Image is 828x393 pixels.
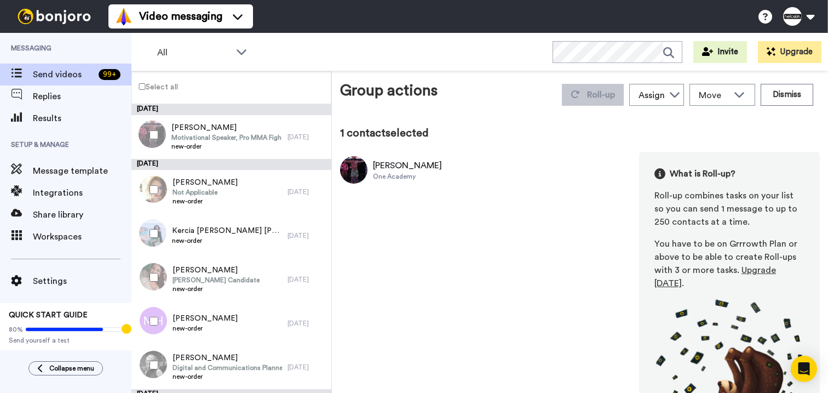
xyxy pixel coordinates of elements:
[33,90,131,103] span: Replies
[340,126,820,141] div: 1 contact selected
[131,159,331,170] div: [DATE]
[173,352,282,363] span: [PERSON_NAME]
[791,356,817,382] div: Open Intercom Messenger
[587,90,615,99] span: Roll-up
[9,311,88,319] span: QUICK START GUIDE
[173,276,260,284] span: [PERSON_NAME] Candidate
[287,187,326,196] div: [DATE]
[373,159,442,172] div: [PERSON_NAME]
[173,197,238,206] span: new-order
[99,69,120,80] div: 99 +
[761,84,813,106] button: Dismiss
[49,364,94,373] span: Collapse menu
[287,133,326,141] div: [DATE]
[287,319,326,328] div: [DATE]
[287,363,326,372] div: [DATE]
[287,231,326,240] div: [DATE]
[28,361,103,375] button: Collapse menu
[340,156,367,184] img: Image of Nicholas Whitehead
[340,79,438,106] div: Group actions
[173,372,282,381] span: new-order
[9,336,123,345] span: Send yourself a test
[131,104,331,115] div: [DATE]
[654,189,804,229] div: Roll-up combines tasks on your list so you can send 1 message to up to 250 contacts at a time.
[562,84,624,106] button: Roll-up
[173,324,238,333] span: new-order
[373,172,442,181] div: One Academy
[139,83,146,90] input: Select all
[173,265,260,276] span: [PERSON_NAME]
[139,9,222,24] span: Video messaging
[33,68,94,81] span: Send videos
[699,89,728,102] span: Move
[33,164,131,178] span: Message template
[693,41,747,63] button: Invite
[173,177,238,188] span: [PERSON_NAME]
[157,46,231,59] span: All
[13,9,95,24] img: bj-logo-header-white.svg
[173,284,260,293] span: new-order
[33,275,131,288] span: Settings
[639,89,665,102] div: Assign
[670,167,735,180] span: What is Roll-up?
[287,275,326,284] div: [DATE]
[132,80,178,93] label: Select all
[33,112,131,125] span: Results
[171,122,282,133] span: [PERSON_NAME]
[33,186,131,200] span: Integrations
[173,313,238,324] span: [PERSON_NAME]
[173,363,282,372] span: Digital and Communications Planner
[122,324,131,334] div: Tooltip anchor
[758,41,821,63] button: Upgrade
[9,325,23,334] span: 80%
[115,8,133,25] img: vm-color.svg
[33,230,131,243] span: Workspaces
[654,237,804,290] div: You have to be on Grrrowth Plan or above to be able to create Roll-ups with 3 or more tasks. .
[172,236,282,245] span: new-order
[173,188,238,197] span: Not Applicable
[171,133,282,142] span: Motivational Speaker, Pro MMA Fighter, Assistant Coach
[171,142,282,151] span: new-order
[172,225,282,236] span: Kercia [PERSON_NAME] [PERSON_NAME]
[33,208,131,221] span: Share library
